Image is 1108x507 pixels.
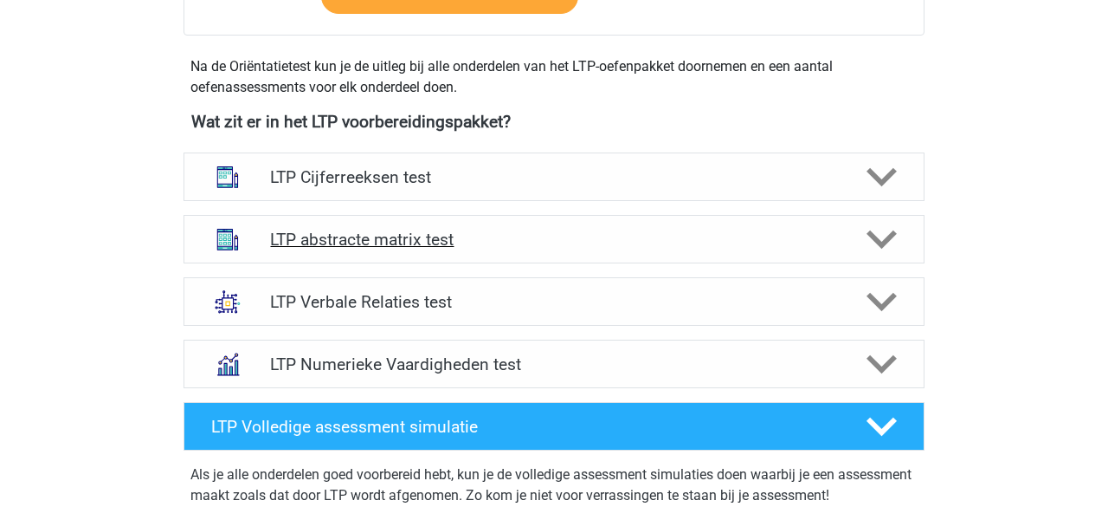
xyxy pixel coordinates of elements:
[177,277,931,326] a: analogieen LTP Verbale Relaties test
[205,217,250,262] img: abstracte matrices
[205,341,250,387] img: numeriek redeneren
[270,292,837,312] h4: LTP Verbale Relaties test
[177,215,931,263] a: abstracte matrices LTP abstracte matrix test
[177,153,931,201] a: cijferreeksen LTP Cijferreeksen test
[191,112,917,132] h4: Wat zit er in het LTP voorbereidingspakket?
[177,340,931,388] a: numeriek redeneren LTP Numerieke Vaardigheden test
[184,56,924,98] div: Na de Oriëntatietest kun je de uitleg bij alle onderdelen van het LTP-oefenpakket doornemen en ee...
[211,417,838,437] h4: LTP Volledige assessment simulatie
[270,230,837,250] h4: LTP abstracte matrix test
[205,154,250,199] img: cijferreeksen
[205,279,250,324] img: analogieen
[270,167,837,187] h4: LTP Cijferreeksen test
[270,354,837,374] h4: LTP Numerieke Vaardigheden test
[177,402,931,451] a: LTP Volledige assessment simulatie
